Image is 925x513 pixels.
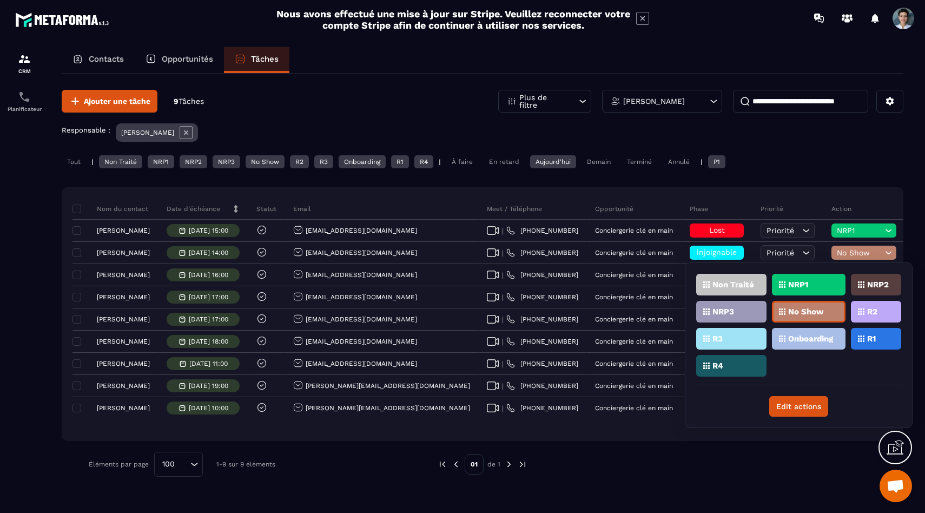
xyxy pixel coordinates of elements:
[502,315,504,324] span: |
[595,293,673,301] p: Conciergerie clé en main
[438,459,447,469] img: prev
[439,158,441,166] p: |
[179,458,188,470] input: Search for option
[135,47,224,73] a: Opportunités
[484,155,525,168] div: En retard
[276,8,631,31] h2: Nous avons effectué une mise à jour sur Stripe. Veuillez reconnecter votre compte Stripe afin de ...
[831,205,851,213] p: Action
[502,338,504,346] span: |
[623,97,685,105] p: [PERSON_NAME]
[595,249,673,256] p: Conciergerie clé en main
[158,458,179,470] span: 100
[788,308,824,315] p: No Show
[519,94,567,109] p: Plus de filtre
[97,338,150,345] p: [PERSON_NAME]
[256,205,276,213] p: Statut
[506,315,578,324] a: [PHONE_NUMBER]
[595,315,673,323] p: Conciergerie clé en main
[506,271,578,279] a: [PHONE_NUMBER]
[62,126,110,134] p: Responsable :
[502,227,504,235] span: |
[502,271,504,279] span: |
[506,382,578,390] a: [PHONE_NUMBER]
[487,460,500,469] p: de 1
[451,459,461,469] img: prev
[216,461,275,468] p: 1-9 sur 9 éléments
[709,226,725,234] span: Lost
[97,249,150,256] p: [PERSON_NAME]
[162,54,213,64] p: Opportunités
[712,308,734,315] p: NRP3
[3,44,46,82] a: formationformationCRM
[89,461,149,468] p: Éléments par page
[582,155,616,168] div: Demain
[595,360,673,367] p: Conciergerie clé en main
[595,382,673,390] p: Conciergerie clé en main
[701,158,703,166] p: |
[502,382,504,390] span: |
[75,205,148,213] p: Nom du contact
[867,308,877,315] p: R2
[97,293,150,301] p: [PERSON_NAME]
[189,271,228,279] p: [DATE] 16:00
[97,271,150,279] p: [PERSON_NAME]
[837,248,882,257] span: No Show
[62,155,86,168] div: Tout
[3,68,46,74] p: CRM
[712,281,754,288] p: Non Traité
[339,155,386,168] div: Onboarding
[15,10,113,30] img: logo
[189,338,228,345] p: [DATE] 18:00
[712,362,723,370] p: R4
[769,396,828,417] button: Edit actions
[504,459,514,469] img: next
[293,205,311,213] p: Email
[595,227,673,234] p: Conciergerie clé en main
[189,293,228,301] p: [DATE] 17:00
[761,205,783,213] p: Priorité
[189,360,228,367] p: [DATE] 11:00
[595,404,673,412] p: Conciergerie clé en main
[767,248,794,257] span: Priorité
[62,90,157,113] button: Ajouter une tâche
[880,470,912,502] div: Ouvrir le chat
[154,452,203,477] div: Search for option
[506,248,578,257] a: [PHONE_NUMBER]
[506,226,578,235] a: [PHONE_NUMBER]
[62,47,135,73] a: Contacts
[506,359,578,368] a: [PHONE_NUMBER]
[622,155,657,168] div: Terminé
[465,454,484,475] p: 01
[697,248,737,256] span: injoignable
[767,226,794,235] span: Priorité
[246,155,285,168] div: No Show
[391,155,409,168] div: R1
[414,155,433,168] div: R4
[18,90,31,103] img: scheduler
[97,382,150,390] p: [PERSON_NAME]
[167,205,220,213] p: Date d’échéance
[690,205,708,213] p: Phase
[89,54,124,64] p: Contacts
[867,335,876,343] p: R1
[708,155,725,168] div: P1
[502,249,504,257] span: |
[506,337,578,346] a: [PHONE_NUMBER]
[446,155,478,168] div: À faire
[530,155,576,168] div: Aujourd'hui
[179,97,204,106] span: Tâches
[148,155,174,168] div: NRP1
[180,155,207,168] div: NRP2
[189,382,228,390] p: [DATE] 19:00
[97,227,150,234] p: [PERSON_NAME]
[712,335,723,343] p: R3
[502,293,504,301] span: |
[3,82,46,120] a: schedulerschedulerPlanificateur
[867,281,889,288] p: NRP2
[189,227,228,234] p: [DATE] 15:00
[174,96,204,107] p: 9
[97,404,150,412] p: [PERSON_NAME]
[487,205,542,213] p: Meet / Téléphone
[788,335,833,343] p: Onboarding
[213,155,240,168] div: NRP3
